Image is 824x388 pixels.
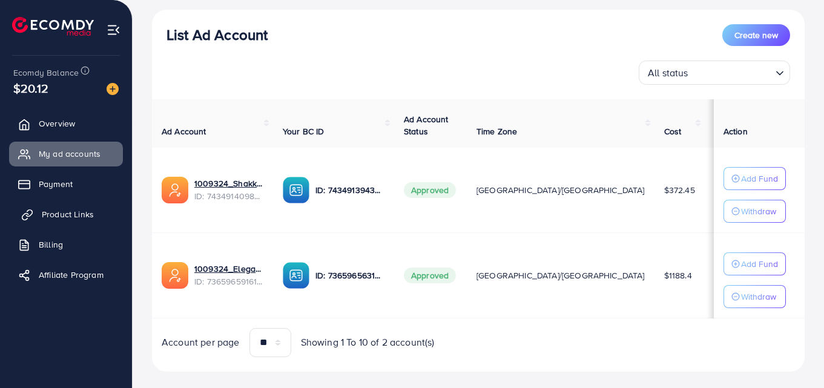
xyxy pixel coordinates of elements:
[664,269,692,281] span: $1188.4
[39,269,104,281] span: Affiliate Program
[166,26,268,44] h3: List Ad Account
[162,262,188,289] img: ic-ads-acc.e4c84228.svg
[741,204,776,219] p: Withdraw
[107,23,120,37] img: menu
[404,268,456,283] span: Approved
[13,79,48,97] span: $20.12
[404,182,456,198] span: Approved
[39,117,75,130] span: Overview
[639,61,790,85] div: Search for option
[12,17,94,36] img: logo
[9,263,123,287] a: Affiliate Program
[734,29,778,41] span: Create new
[9,172,123,196] a: Payment
[162,125,206,137] span: Ad Account
[722,24,790,46] button: Create new
[723,200,786,223] button: Withdraw
[723,167,786,190] button: Add Fund
[741,257,778,271] p: Add Fund
[664,184,695,196] span: $372.45
[476,125,517,137] span: Time Zone
[9,111,123,136] a: Overview
[301,335,435,349] span: Showing 1 To 10 of 2 account(s)
[645,64,691,82] span: All status
[741,289,776,304] p: Withdraw
[476,269,645,281] span: [GEOGRAPHIC_DATA]/[GEOGRAPHIC_DATA]
[162,177,188,203] img: ic-ads-acc.e4c84228.svg
[664,125,682,137] span: Cost
[476,184,645,196] span: [GEOGRAPHIC_DATA]/[GEOGRAPHIC_DATA]
[283,262,309,289] img: ic-ba-acc.ded83a64.svg
[723,252,786,275] button: Add Fund
[9,142,123,166] a: My ad accounts
[9,202,123,226] a: Product Links
[692,62,771,82] input: Search for option
[283,177,309,203] img: ic-ba-acc.ded83a64.svg
[723,125,748,137] span: Action
[194,177,263,202] div: <span class='underline'>1009324_Shakka_1731075849517</span></br>7434914098950799361
[283,125,325,137] span: Your BC ID
[39,178,73,190] span: Payment
[404,113,449,137] span: Ad Account Status
[723,285,786,308] button: Withdraw
[315,183,384,197] p: ID: 7434913943245914129
[42,208,94,220] span: Product Links
[107,83,119,95] img: image
[9,232,123,257] a: Billing
[194,190,263,202] span: ID: 7434914098950799361
[162,335,240,349] span: Account per page
[315,268,384,283] p: ID: 7365965631474204673
[194,275,263,288] span: ID: 7365965916192112656
[741,171,778,186] p: Add Fund
[13,67,79,79] span: Ecomdy Balance
[194,263,263,288] div: <span class='underline'>1009324_Elegant Wear_1715022604811</span></br>7365965916192112656
[39,238,63,251] span: Billing
[194,177,263,189] a: 1009324_Shakka_1731075849517
[39,148,101,160] span: My ad accounts
[773,334,815,379] iframe: Chat
[194,263,263,275] a: 1009324_Elegant Wear_1715022604811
